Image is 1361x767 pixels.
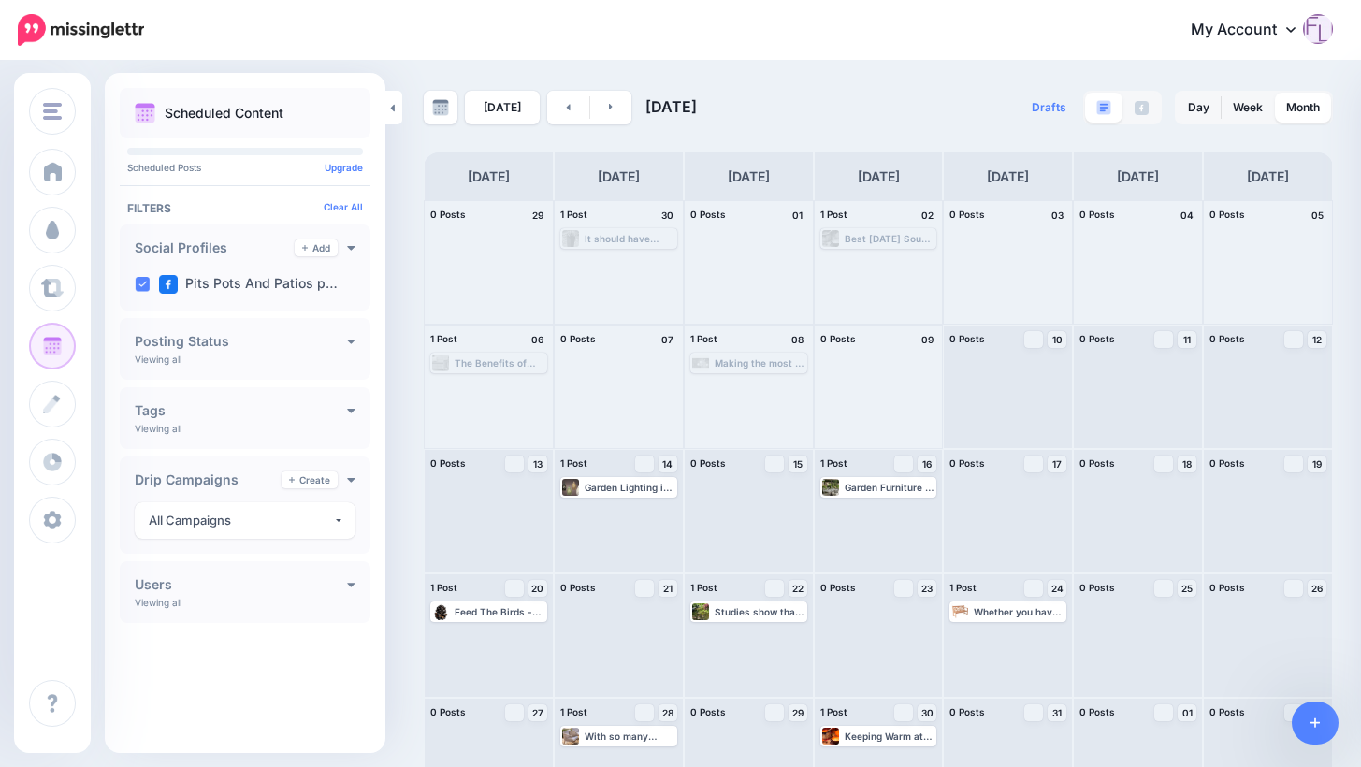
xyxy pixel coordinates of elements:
p: Scheduled Posts [127,163,363,172]
h4: 30 [659,207,677,224]
span: 0 Posts [949,209,985,220]
span: 0 Posts [430,706,466,717]
a: 20 [528,580,547,597]
span: 19 [1312,459,1322,469]
img: menu.png [43,103,62,120]
span: 1 Post [560,706,587,717]
span: 14 [662,459,673,469]
span: 1 Post [560,209,587,220]
h4: Tags [135,404,347,417]
span: 1 Post [820,209,847,220]
span: 0 Posts [430,457,466,469]
a: 18 [1178,456,1196,472]
a: 30 [918,704,936,721]
span: 0 Posts [1079,457,1115,469]
div: With so many designs and materials, you can easily adapt your outdoor space for anything from sma... [585,731,675,742]
span: 0 Posts [560,582,596,593]
button: All Campaigns [135,502,355,539]
span: 0 Posts [690,706,726,717]
a: Day [1177,93,1221,123]
span: 1 Post [690,333,717,344]
p: Viewing all [135,354,181,365]
span: 0 Posts [430,209,466,220]
p: Scheduled Content [165,107,283,120]
a: 24 [1048,580,1066,597]
div: Garden Furniture – What to Consider When Buying ▸ [URL] #GardenFurnitureCovers #BistroSet #PitsPo... [845,482,935,493]
a: 27 [528,704,547,721]
span: 31 [1052,708,1062,717]
span: 0 Posts [1079,582,1115,593]
p: Viewing all [135,423,181,434]
h4: [DATE] [1117,166,1159,188]
h4: Social Profiles [135,241,295,254]
span: 21 [663,584,673,593]
span: 0 Posts [820,582,856,593]
a: 23 [918,580,936,597]
span: 12 [1312,335,1322,344]
h4: [DATE] [598,166,640,188]
span: 16 [922,459,932,469]
a: 12 [1308,331,1326,348]
div: Studies show that gardens with water improve the well being of people with mental health issues. ... [715,606,805,617]
a: 11 [1178,331,1196,348]
a: 10 [1048,331,1066,348]
span: 1 Post [820,457,847,469]
a: 17 [1048,456,1066,472]
div: Best [DATE] Soup ever! [URL] #PitsPotsAndPatios #[DATE] #PumpkinSoup #OutdoorLiving [845,233,935,244]
a: 13 [528,456,547,472]
h4: Posting Status [135,335,347,348]
span: 13 [533,459,543,469]
a: 25 [1178,580,1196,597]
p: Viewing all [135,597,181,608]
a: 19 [1308,456,1326,472]
img: paragraph-boxed.png [1096,100,1111,115]
span: 11 [1183,335,1191,344]
span: 1 Post [949,582,977,593]
span: 0 Posts [949,457,985,469]
h4: Users [135,578,347,591]
span: 22 [792,584,804,593]
h4: Drip Campaigns [135,473,282,486]
span: 1 Post [560,457,587,469]
h4: Filters [127,201,363,215]
span: 0 Posts [1079,209,1115,220]
h4: 29 [528,207,547,224]
span: 25 [1181,584,1193,593]
h4: 04 [1178,207,1196,224]
span: 30 [921,708,934,717]
div: The Benefits of Investing in Garden Furniture: [URL] #PitsPotsAndPatios #GardenFurniture #Outdoor... [455,357,545,369]
a: 22 [789,580,807,597]
span: 15 [793,459,803,469]
h4: 01 [789,207,807,224]
img: facebook-grey-square.png [1135,101,1149,115]
span: 10 [1052,335,1063,344]
div: Making the most of of your outdoor space - maximize lighting, making use of natural light or usin... [715,357,805,369]
a: My Account [1172,7,1333,53]
span: 0 Posts [820,333,856,344]
h4: 06 [528,331,547,348]
span: 1 Post [430,582,457,593]
a: [DATE] [465,91,540,124]
label: Pits Pots And Patios p… [159,275,338,294]
span: 0 Posts [1079,333,1115,344]
a: Add [295,239,338,256]
div: Garden Lighting is the single best way to extend the time you can spend relaxing outdoors. Read m... [585,482,675,493]
span: 0 Posts [1079,706,1115,717]
div: It should have good drainage or your plant will have a soggy home – ok for some but not for most.... [585,233,675,244]
a: Clear All [324,201,363,212]
span: 17 [1052,459,1062,469]
a: 16 [918,456,936,472]
a: Month [1275,93,1331,123]
img: calendar-grey-darker.png [432,99,449,116]
span: 0 Posts [1209,457,1245,469]
span: 0 Posts [949,706,985,717]
a: 21 [659,580,677,597]
a: 26 [1308,580,1326,597]
span: 0 Posts [690,457,726,469]
a: 01 [1178,704,1196,721]
h4: 09 [918,331,936,348]
h4: 02 [918,207,936,224]
h4: 03 [1048,207,1066,224]
span: 26 [1311,584,1323,593]
img: facebook-square.png [159,275,178,294]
